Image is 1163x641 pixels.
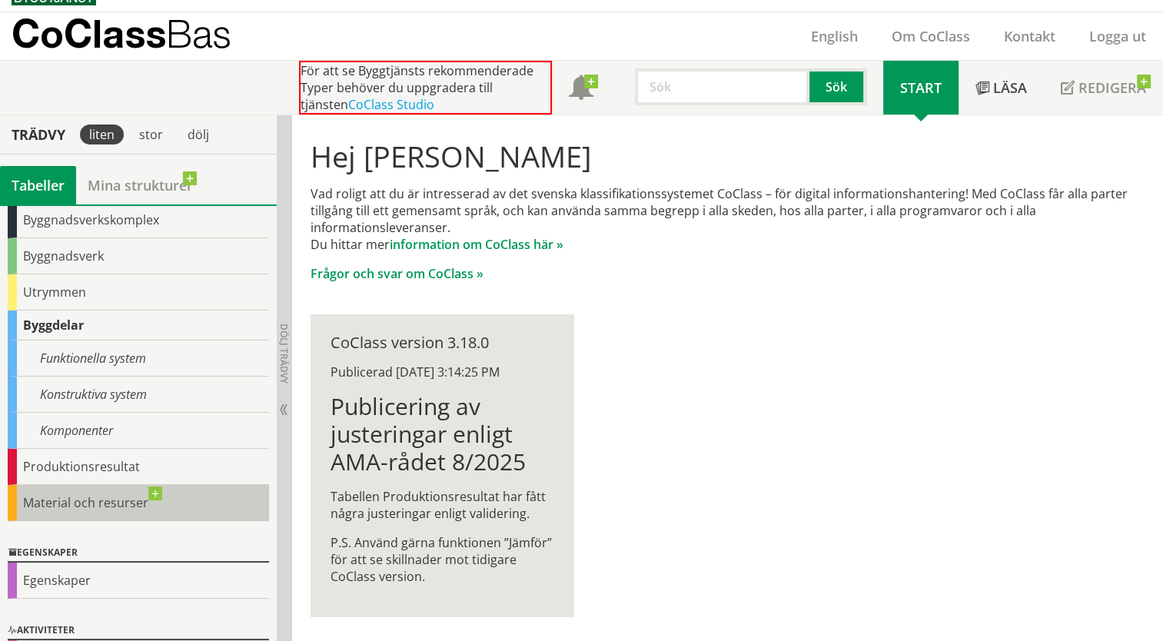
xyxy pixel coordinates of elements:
a: information om CoClass här » [390,236,563,253]
div: Utrymmen [8,274,269,311]
div: Trädvy [3,126,74,143]
span: Dölj trädvy [277,324,291,384]
input: Sök [635,68,809,105]
p: P.S. Använd gärna funktionen ”Jämför” för att se skillnader mot tidigare CoClass version. [331,534,555,585]
a: CoClassBas [12,12,264,60]
div: stor [130,125,172,144]
span: Läsa [993,78,1027,97]
div: Publicerad [DATE] 3:14:25 PM [331,364,555,380]
a: Start [883,61,959,115]
div: Egenskaper [8,544,269,563]
div: dölj [178,125,218,144]
h1: Publicering av justeringar enligt AMA-rådet 8/2025 [331,393,555,476]
div: Konstruktiva system [8,377,269,413]
a: Kontakt [987,27,1072,45]
div: Produktionsresultat [8,449,269,485]
button: Sök [809,68,866,105]
span: Bas [166,11,231,56]
a: Redigera [1044,61,1163,115]
span: Redigera [1078,78,1146,97]
span: Start [900,78,942,97]
div: CoClass version 3.18.0 [331,334,555,351]
span: Notifikationer [569,77,593,101]
p: Tabellen Produktionsresultat har fått några justeringar enligt validering. [331,488,555,522]
div: För att se Byggtjänsts rekommenderade Typer behöver du uppgradera till tjänsten [299,61,552,115]
a: Om CoClass [875,27,987,45]
a: Logga ut [1072,27,1163,45]
div: Byggdelar [8,311,269,340]
div: Byggnadsverkskomplex [8,202,269,238]
p: Vad roligt att du är intresserad av det svenska klassifikationssystemet CoClass – för digital inf... [311,185,1145,253]
div: Material och resurser [8,485,269,521]
a: Frågor och svar om CoClass » [311,265,483,282]
div: Byggnadsverk [8,238,269,274]
div: Aktiviteter [8,622,269,640]
div: Funktionella system [8,340,269,377]
h1: Hej [PERSON_NAME] [311,139,1145,173]
div: liten [80,125,124,144]
a: English [794,27,875,45]
p: CoClass [12,25,231,42]
div: Komponenter [8,413,269,449]
div: Egenskaper [8,563,269,599]
a: Läsa [959,61,1044,115]
a: CoClass Studio [348,96,434,113]
a: Mina strukturer [76,166,204,204]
